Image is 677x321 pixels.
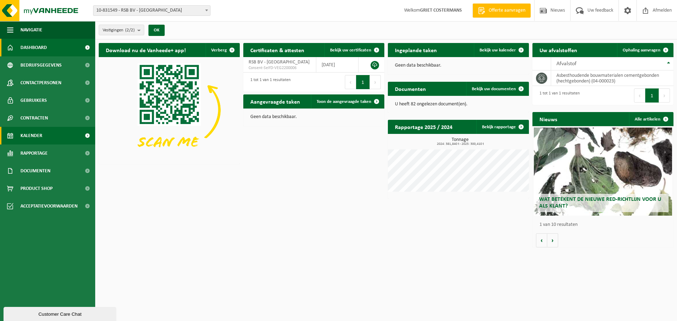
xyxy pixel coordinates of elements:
h2: Download nu de Vanheede+ app! [99,43,193,57]
span: Bedrijfsgegevens [20,56,62,74]
p: U heeft 82 ongelezen document(en). [395,102,522,107]
iframe: chat widget [4,305,118,321]
span: Bekijk uw documenten [472,87,516,91]
button: Vorige [536,233,547,247]
span: Afvalstof [556,61,577,67]
a: Bekijk rapportage [476,120,528,134]
div: 1 tot 1 van 1 resultaten [536,88,580,103]
span: Navigatie [20,21,42,39]
span: Toon de aangevraagde taken [317,99,371,104]
a: Offerte aanvragen [472,4,531,18]
button: Vestigingen(2/2) [99,25,144,35]
button: Next [370,75,381,89]
button: Previous [634,88,645,103]
span: Dashboard [20,39,47,56]
a: Bekijk uw kalender [474,43,528,57]
h2: Ingeplande taken [388,43,444,57]
span: Wat betekent de nieuwe RED-richtlijn voor u als klant? [539,197,661,209]
p: 1 van 10 resultaten [539,222,670,227]
span: Rapportage [20,144,48,162]
a: Alle artikelen [629,112,673,126]
span: Offerte aanvragen [487,7,527,14]
span: Ophaling aanvragen [623,48,660,53]
button: Volgende [547,233,558,247]
button: OK [148,25,165,36]
span: Consent-SelfD-VEG2200006 [249,65,311,71]
span: Bekijk uw kalender [480,48,516,53]
h2: Documenten [388,82,433,95]
span: Verberg [211,48,227,53]
h2: Nieuws [532,112,564,126]
h2: Uw afvalstoffen [532,43,584,57]
span: 2024: 381,840 t - 2025: 300,410 t [391,142,529,146]
span: Kalender [20,127,42,144]
p: Geen data beschikbaar. [250,115,377,119]
span: RSB BV - [GEOGRAPHIC_DATA] [249,60,310,65]
span: Documenten [20,162,50,180]
span: Acceptatievoorwaarden [20,197,78,215]
h3: Tonnage [391,137,529,146]
td: asbesthoudende bouwmaterialen cementgebonden (hechtgebonden) (04-000023) [551,70,673,86]
p: Geen data beschikbaar. [395,63,522,68]
div: 1 tot 1 van 1 resultaten [247,74,291,90]
span: Contracten [20,109,48,127]
button: Previous [345,75,356,89]
strong: GRIET COSTERMANS [420,8,462,13]
span: Vestigingen [103,25,135,36]
span: 10-831549 - RSB BV - LUBBEEK [93,5,211,16]
span: Gebruikers [20,92,47,109]
a: Ophaling aanvragen [617,43,673,57]
span: Contactpersonen [20,74,61,92]
a: Wat betekent de nieuwe RED-richtlijn voor u als klant? [534,128,672,216]
button: Verberg [206,43,239,57]
button: 1 [645,88,659,103]
h2: Aangevraagde taken [243,94,307,108]
td: [DATE] [316,57,359,73]
count: (2/2) [125,28,135,32]
h2: Certificaten & attesten [243,43,311,57]
span: Bekijk uw certificaten [330,48,371,53]
span: Product Shop [20,180,53,197]
button: 1 [356,75,370,89]
img: Download de VHEPlus App [99,57,240,163]
button: Next [659,88,670,103]
a: Toon de aangevraagde taken [311,94,384,109]
span: 10-831549 - RSB BV - LUBBEEK [93,6,210,16]
a: Bekijk uw certificaten [324,43,384,57]
h2: Rapportage 2025 / 2024 [388,120,459,134]
a: Bekijk uw documenten [466,82,528,96]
